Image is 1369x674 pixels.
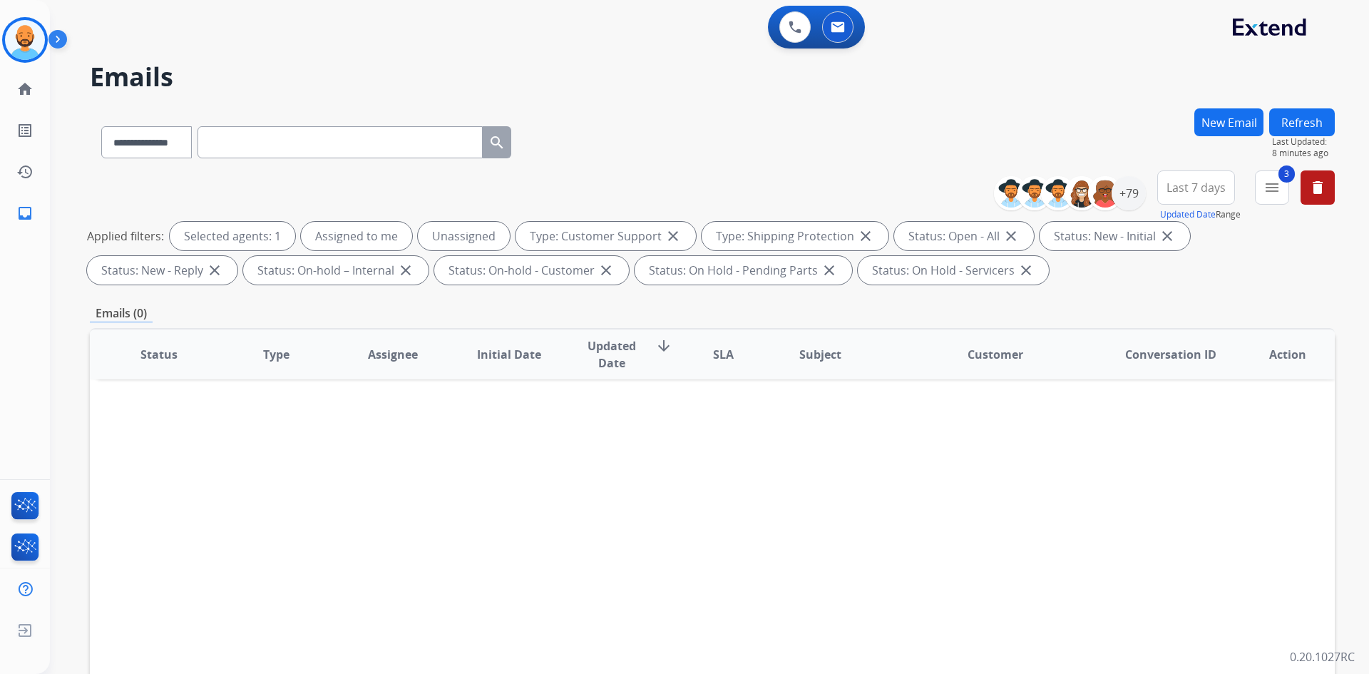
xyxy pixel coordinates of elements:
[1112,176,1146,210] div: +79
[580,337,645,372] span: Updated Date
[1040,222,1190,250] div: Status: New - Initial
[1290,648,1355,665] p: 0.20.1027RC
[1157,170,1235,205] button: Last 7 days
[635,256,852,285] div: Status: On Hold - Pending Parts
[263,346,289,363] span: Type
[1017,262,1035,279] mat-icon: close
[87,228,164,245] p: Applied filters:
[16,81,34,98] mat-icon: home
[206,262,223,279] mat-icon: close
[1272,148,1335,159] span: 8 minutes ago
[655,337,672,354] mat-icon: arrow_downward
[799,346,841,363] span: Subject
[170,222,295,250] div: Selected agents: 1
[1269,108,1335,136] button: Refresh
[1194,108,1263,136] button: New Email
[968,346,1023,363] span: Customer
[857,228,874,245] mat-icon: close
[477,346,541,363] span: Initial Date
[16,205,34,222] mat-icon: inbox
[1160,208,1241,220] span: Range
[894,222,1034,250] div: Status: Open - All
[434,256,629,285] div: Status: On-hold - Customer
[1159,228,1176,245] mat-icon: close
[90,305,153,322] p: Emails (0)
[1255,170,1289,205] button: 3
[1278,165,1295,183] span: 3
[598,262,615,279] mat-icon: close
[87,256,237,285] div: Status: New - Reply
[665,228,682,245] mat-icon: close
[1263,179,1281,196] mat-icon: menu
[1125,346,1216,363] span: Conversation ID
[16,122,34,139] mat-icon: list_alt
[516,222,696,250] div: Type: Customer Support
[418,222,510,250] div: Unassigned
[1160,209,1216,220] button: Updated Date
[243,256,429,285] div: Status: On-hold – Internal
[5,20,45,60] img: avatar
[488,134,506,151] mat-icon: search
[1218,330,1335,379] th: Action
[858,256,1049,285] div: Status: On Hold - Servicers
[397,262,414,279] mat-icon: close
[1309,179,1326,196] mat-icon: delete
[1167,185,1226,190] span: Last 7 days
[301,222,412,250] div: Assigned to me
[140,346,178,363] span: Status
[702,222,888,250] div: Type: Shipping Protection
[16,163,34,180] mat-icon: history
[821,262,838,279] mat-icon: close
[713,346,734,363] span: SLA
[368,346,418,363] span: Assignee
[90,63,1335,91] h2: Emails
[1003,228,1020,245] mat-icon: close
[1272,136,1335,148] span: Last Updated:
